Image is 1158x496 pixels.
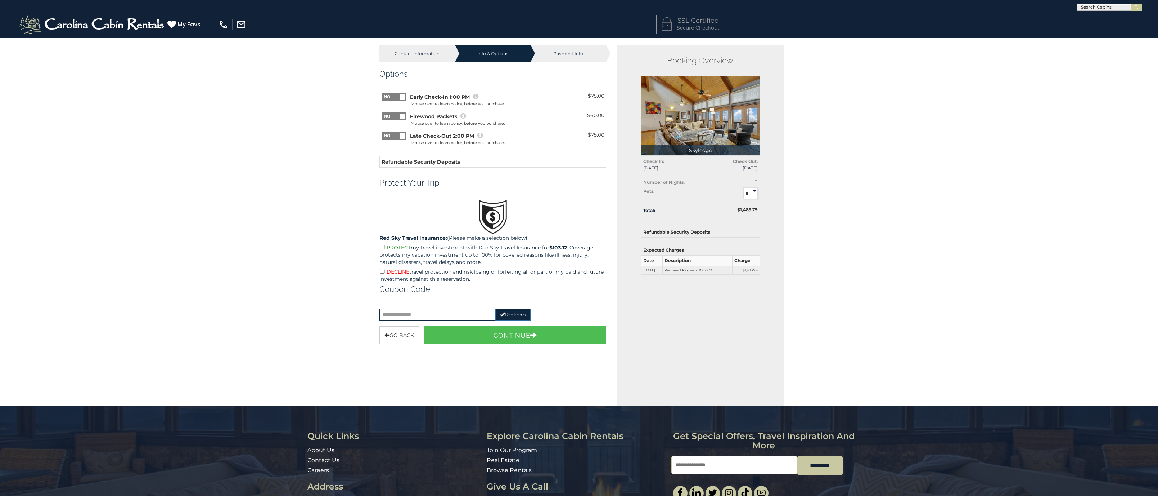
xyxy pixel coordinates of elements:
[641,76,760,155] img: 1714388470_thumbnail.jpeg
[569,110,606,129] td: $60.00
[424,326,607,344] button: Continue
[387,244,411,251] span: PROTECT
[733,255,760,266] th: Charge
[662,17,672,31] img: LOCKICON1.png
[379,284,607,301] div: Coupon Code
[478,199,507,234] img: travel.png
[411,101,505,107] div: Mouse over to learn policy, before you purchase.
[379,267,607,283] p: I travel protection and risk losing or forfeiting all or part of my paid and future investment ag...
[641,145,760,155] p: Skyledge
[307,467,329,474] a: Careers
[569,90,606,110] td: $75.00
[671,431,856,451] h3: Get special offers, travel inspiration and more
[411,121,505,127] div: Mouse over to learn policy, before you purchase.
[549,244,567,251] strong: $103.12
[487,467,532,474] a: Browse Rentals
[379,156,606,168] th: Refundable Security Deposits
[379,243,607,266] p: my travel investment with Red Sky Travel Insurance for . Coverage protects my vacation investment...
[643,180,685,185] strong: Number of Nights:
[411,140,505,146] div: Mouse over to learn policy, before you purchase.
[307,457,339,464] a: Contact Us
[643,208,655,213] strong: Total:
[379,178,607,187] h3: Protect Your Trip
[641,56,760,65] h2: Booking Overview
[379,326,419,344] button: Go Back
[218,19,229,30] img: phone-regular-white.png
[662,24,725,31] p: Secure Checkout
[569,129,606,149] td: $75.00
[487,431,666,441] h3: Explore Carolina Cabin Rentals
[379,235,447,241] strong: Red Sky Travel Insurance:
[379,69,607,79] h3: Options
[495,309,531,321] button: Redeem
[410,132,474,139] span: Late Check-Out 2:00 PM
[18,14,167,35] img: White-1-2.png
[487,457,519,464] a: Real Estate
[643,189,654,194] strong: Pets:
[387,269,409,275] span: DECLINE
[307,447,334,453] a: About Us
[641,227,760,238] th: Refundable Security Deposits
[379,234,607,242] p: (Please make a selection below)
[700,207,763,213] div: $1,483.79
[662,17,725,25] h4: SSL Certified
[410,93,470,101] span: Early Check-In 1:00 PM
[167,20,202,29] a: My Favs
[487,482,666,491] h3: Give Us A Call
[733,159,758,164] strong: Check Out:
[663,255,733,266] th: Description
[641,266,662,275] td: [DATE]
[641,245,760,256] th: Expected Charges
[663,266,733,275] td: Required Payment 100.00%
[643,159,664,164] strong: Check In:
[307,482,481,491] h3: Address
[733,266,760,275] td: $1,483.79
[410,113,457,120] span: Firewood Packets
[727,178,758,185] div: 2
[643,165,695,171] span: [DATE]
[641,255,662,266] th: Date
[487,447,537,453] a: Join Our Program
[307,431,481,441] h3: Quick Links
[177,20,200,29] span: My Favs
[236,19,246,30] img: mail-regular-white.png
[706,165,758,171] span: [DATE]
